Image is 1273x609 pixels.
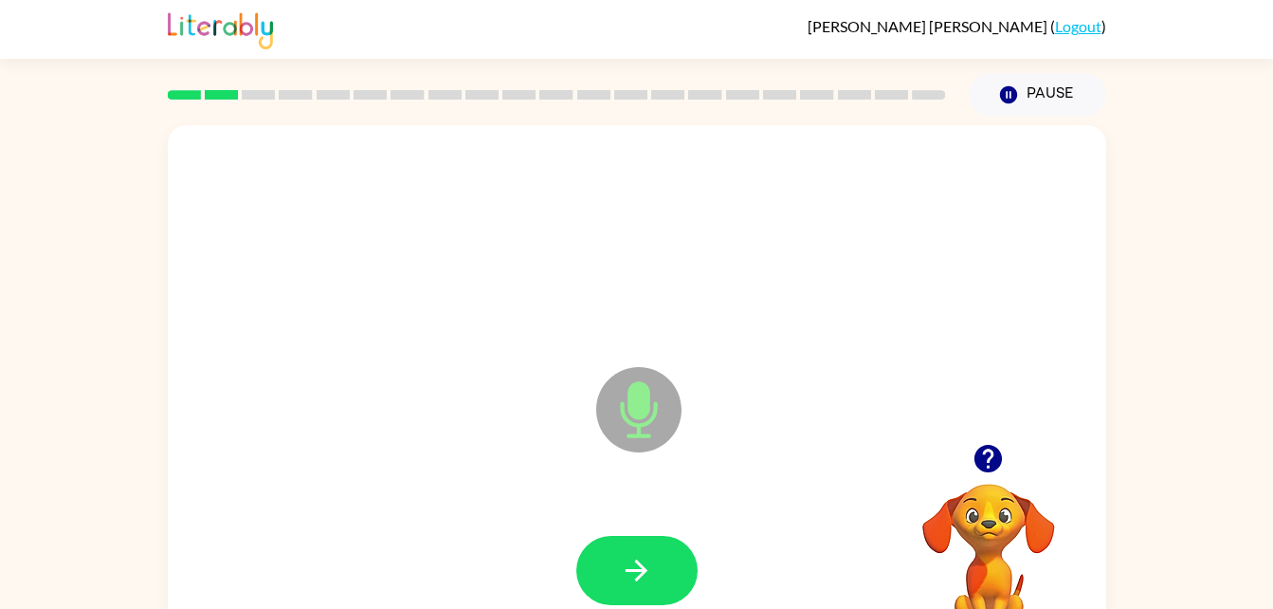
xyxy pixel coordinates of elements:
[969,73,1106,117] button: Pause
[1055,17,1101,35] a: Logout
[808,17,1106,35] div: ( )
[808,17,1050,35] span: [PERSON_NAME] [PERSON_NAME]
[168,8,273,49] img: Literably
